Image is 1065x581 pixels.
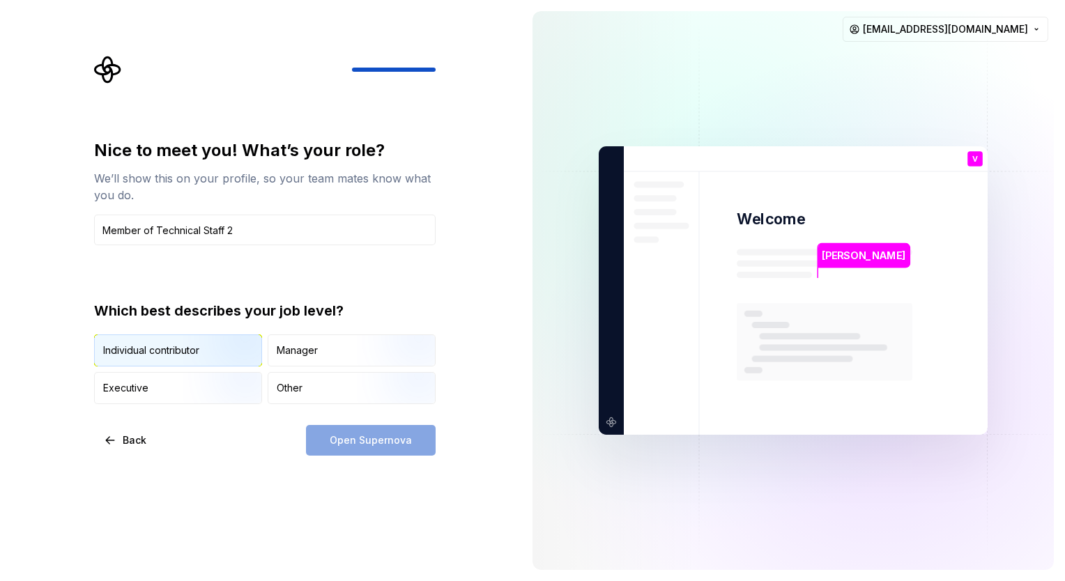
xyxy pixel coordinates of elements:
input: Job title [94,215,436,245]
div: Other [277,381,302,395]
p: Welcome [737,209,805,229]
div: Nice to meet you! What’s your role? [94,139,436,162]
button: Back [94,425,158,456]
p: V [972,155,978,163]
svg: Supernova Logo [94,56,122,84]
div: Which best describes your job level? [94,301,436,320]
span: Back [123,433,146,447]
div: Executive [103,381,148,395]
div: We’ll show this on your profile, so your team mates know what you do. [94,170,436,203]
div: Manager [277,343,318,357]
span: [EMAIL_ADDRESS][DOMAIN_NAME] [863,22,1028,36]
p: [PERSON_NAME] [822,248,905,263]
button: [EMAIL_ADDRESS][DOMAIN_NAME] [843,17,1048,42]
div: Individual contributor [103,343,199,357]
